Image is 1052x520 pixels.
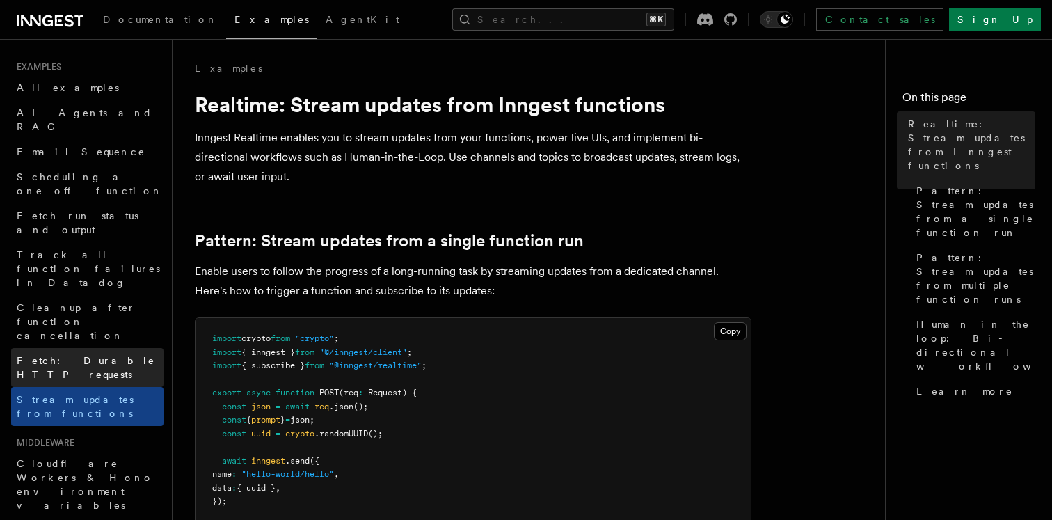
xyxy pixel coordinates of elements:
[11,203,164,242] a: Fetch run status and output
[276,483,280,493] span: ,
[916,251,1035,306] span: Pattern: Stream updates from multiple function runs
[305,361,324,370] span: from
[908,117,1035,173] span: Realtime: Stream updates from Inngest functions
[11,295,164,348] a: Cleanup after function cancellation
[11,61,61,72] span: Examples
[319,388,339,397] span: POST
[251,429,271,439] span: uuid
[368,388,402,397] span: Request
[246,388,271,397] span: async
[241,347,295,357] span: { inngest }
[902,89,1035,111] h4: On this page
[353,402,368,411] span: ();
[334,333,339,343] span: ;
[816,8,943,31] a: Contact sales
[232,469,237,479] span: :
[195,262,751,301] p: Enable users to follow the progress of a long-running task by streaming updates from a dedicated ...
[232,483,237,493] span: :
[334,469,339,479] span: ,
[11,75,164,100] a: All examples
[329,361,422,370] span: "@inngest/realtime"
[237,483,276,493] span: { uuid }
[358,388,363,397] span: :
[295,347,314,357] span: from
[234,14,309,25] span: Examples
[95,4,226,38] a: Documentation
[241,333,271,343] span: crypto
[222,402,246,411] span: const
[271,333,290,343] span: from
[212,347,241,357] span: import
[241,469,334,479] span: "hello-world/hello"
[368,429,383,439] span: ();
[195,61,262,75] a: Examples
[195,128,751,187] p: Inngest Realtime enables you to stream updates from your functions, power live UIs, and implement...
[422,361,427,370] span: ;
[212,388,241,397] span: export
[916,384,1013,398] span: Learn more
[11,437,74,448] span: Middleware
[760,11,793,28] button: Toggle dark mode
[11,451,164,518] a: Cloudflare Workers & Hono environment variables
[212,496,227,506] span: });
[911,245,1035,312] a: Pattern: Stream updates from multiple function runs
[911,379,1035,404] a: Learn more
[11,164,164,203] a: Scheduling a one-off function
[911,178,1035,245] a: Pattern: Stream updates from a single function run
[276,388,314,397] span: function
[251,415,280,425] span: prompt
[339,388,358,397] span: (req
[103,14,218,25] span: Documentation
[916,184,1035,239] span: Pattern: Stream updates from a single function run
[17,107,152,132] span: AI Agents and RAG
[222,415,246,425] span: const
[17,82,119,93] span: All examples
[17,146,145,157] span: Email Sequence
[17,394,134,419] span: Stream updates from functions
[226,4,317,39] a: Examples
[11,100,164,139] a: AI Agents and RAG
[222,429,246,439] span: const
[212,333,241,343] span: import
[17,171,163,196] span: Scheduling a one-off function
[11,387,164,426] a: Stream updates from functions
[17,210,138,235] span: Fetch run status and output
[402,388,417,397] span: ) {
[195,92,751,117] h1: Realtime: Stream updates from Inngest functions
[949,8,1041,31] a: Sign Up
[17,249,160,288] span: Track all function failures in Datadog
[11,139,164,164] a: Email Sequence
[902,111,1035,178] a: Realtime: Stream updates from Inngest functions
[285,402,310,411] span: await
[222,456,246,466] span: await
[251,402,271,411] span: json
[317,4,408,38] a: AgentKit
[195,231,584,251] a: Pattern: Stream updates from a single function run
[17,302,136,341] span: Cleanup after function cancellation
[212,483,232,493] span: data
[326,14,399,25] span: AgentKit
[285,415,290,425] span: =
[276,402,280,411] span: =
[212,361,241,370] span: import
[17,355,155,380] span: Fetch: Durable HTTP requests
[319,347,407,357] span: "@/inngest/client"
[714,322,747,340] button: Copy
[329,402,353,411] span: .json
[246,415,251,425] span: {
[212,469,232,479] span: name
[646,13,666,26] kbd: ⌘K
[911,312,1035,379] a: Human in the loop: Bi-directional workflows
[11,242,164,295] a: Track all function failures in Datadog
[280,415,285,425] span: }
[241,361,305,370] span: { subscribe }
[17,458,154,511] span: Cloudflare Workers & Hono environment variables
[407,347,412,357] span: ;
[295,333,334,343] span: "crypto"
[11,348,164,387] a: Fetch: Durable HTTP requests
[276,429,280,439] span: =
[314,429,368,439] span: .randomUUID
[285,456,310,466] span: .send
[290,415,314,425] span: json;
[285,429,314,439] span: crypto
